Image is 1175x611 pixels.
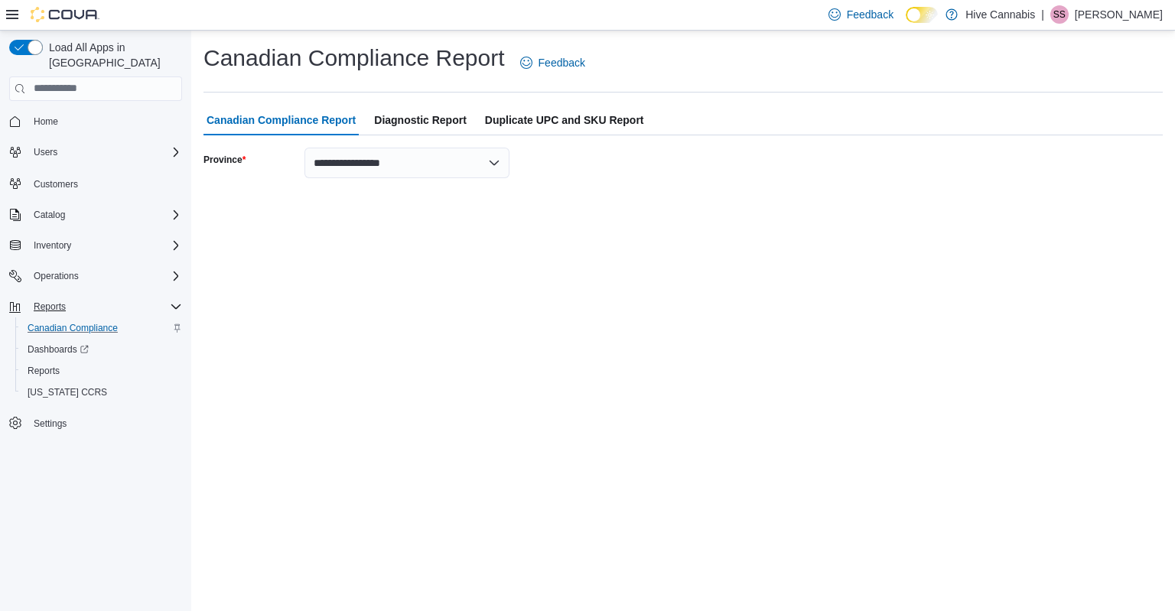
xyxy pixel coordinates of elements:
span: Operations [28,267,182,285]
span: Users [34,146,57,158]
a: Feedback [514,47,591,78]
button: Reports [28,297,72,316]
p: Hive Cannabis [965,5,1035,24]
button: Inventory [3,235,188,256]
span: Reports [34,301,66,313]
button: Reports [15,360,188,382]
span: Settings [28,414,182,433]
span: Operations [34,270,79,282]
span: SS [1053,5,1066,24]
span: Users [28,143,182,161]
span: Catalog [34,209,65,221]
label: Province [203,154,246,166]
a: Dashboards [15,339,188,360]
span: Load All Apps in [GEOGRAPHIC_DATA] [43,40,182,70]
span: [US_STATE] CCRS [28,386,107,398]
span: Home [28,112,182,131]
a: Settings [28,414,73,433]
span: Duplicate UPC and SKU Report [485,105,644,135]
button: [US_STATE] CCRS [15,382,188,403]
span: Dashboards [21,340,182,359]
p: | [1041,5,1044,24]
h1: Canadian Compliance Report [203,43,505,73]
span: Feedback [847,7,893,22]
button: Customers [3,172,188,194]
button: Operations [28,267,85,285]
div: Silena Sparrow [1050,5,1069,24]
span: Reports [28,365,60,377]
span: Settings [34,418,67,430]
a: Dashboards [21,340,95,359]
span: Canadian Compliance [28,322,118,334]
a: Customers [28,175,84,193]
span: Diagnostic Report [374,105,467,135]
button: Catalog [3,204,188,226]
a: [US_STATE] CCRS [21,383,113,401]
span: Reports [28,297,182,316]
button: Home [3,110,188,132]
button: Canadian Compliance [15,317,188,339]
span: Reports [21,362,182,380]
span: Dark Mode [906,23,906,24]
span: Washington CCRS [21,383,182,401]
span: Home [34,115,58,128]
span: Feedback [539,55,585,70]
button: Inventory [28,236,77,255]
span: Inventory [34,239,71,252]
span: Catalog [28,206,182,224]
p: [PERSON_NAME] [1075,5,1163,24]
span: Customers [28,174,182,193]
img: Cova [31,7,99,22]
button: Users [3,141,188,163]
button: Catalog [28,206,71,224]
span: Dashboards [28,343,89,356]
a: Home [28,112,64,131]
span: Canadian Compliance Report [207,105,356,135]
span: Customers [34,178,78,190]
a: Reports [21,362,66,380]
button: Users [28,143,63,161]
nav: Complex example [9,104,182,474]
button: Reports [3,296,188,317]
input: Dark Mode [906,7,938,23]
span: Canadian Compliance [21,319,182,337]
span: Inventory [28,236,182,255]
button: Operations [3,265,188,287]
button: Settings [3,412,188,434]
a: Canadian Compliance [21,319,124,337]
